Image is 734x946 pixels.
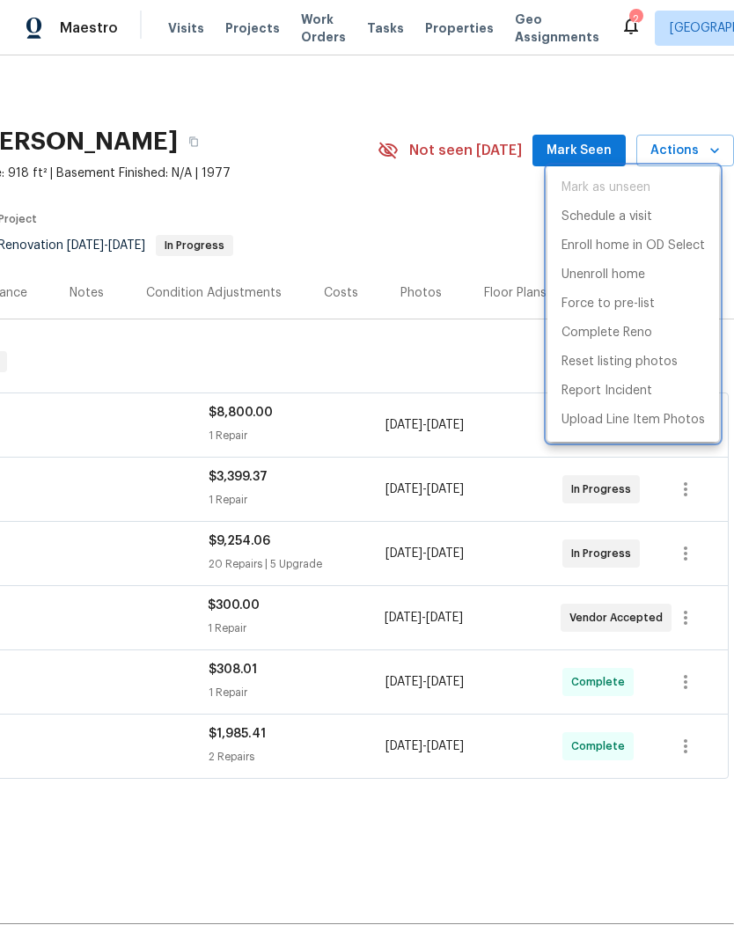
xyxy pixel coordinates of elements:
p: Schedule a visit [562,208,652,226]
p: Upload Line Item Photos [562,411,705,429]
p: Reset listing photos [562,353,678,371]
p: Report Incident [562,382,652,400]
p: Unenroll home [562,266,645,284]
p: Complete Reno [562,324,652,342]
p: Enroll home in OD Select [562,237,705,255]
p: Force to pre-list [562,295,655,313]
